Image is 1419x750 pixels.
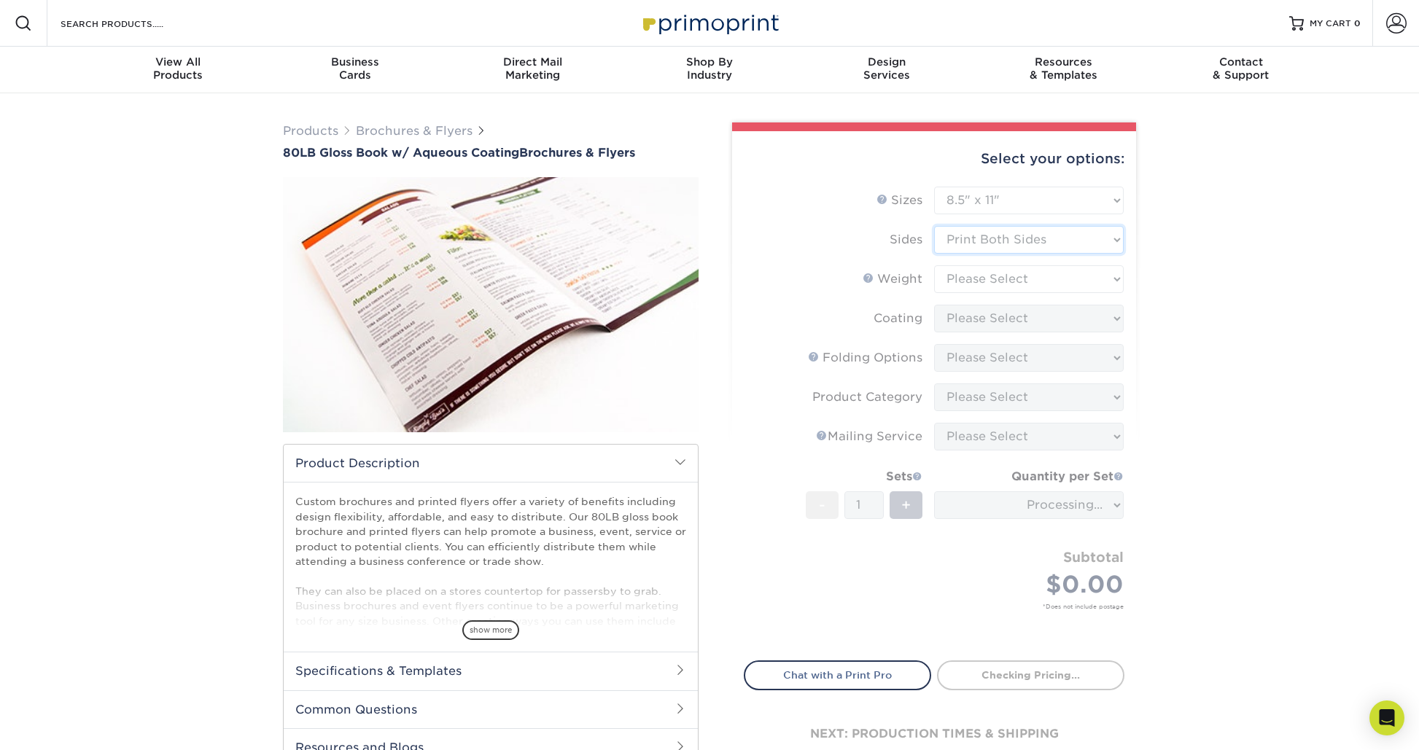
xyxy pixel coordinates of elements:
h1: Brochures & Flyers [283,146,699,160]
img: Primoprint [637,7,782,39]
img: 80LB Gloss Book<br/>w/ Aqueous Coating 01 [283,161,699,448]
input: SEARCH PRODUCTS..... [59,15,201,32]
a: 80LB Gloss Book w/ Aqueous CoatingBrochures & Flyers [283,146,699,160]
span: Shop By [621,55,798,69]
div: Marketing [444,55,621,82]
a: Products [283,124,338,138]
span: Contact [1152,55,1329,69]
div: Services [798,55,975,82]
a: Resources& Templates [975,47,1152,93]
div: Select your options: [744,131,1124,187]
div: Industry [621,55,798,82]
span: Direct Mail [444,55,621,69]
span: 80LB Gloss Book w/ Aqueous Coating [283,146,519,160]
h2: Common Questions [284,690,698,728]
div: Products [90,55,267,82]
span: 0 [1354,18,1361,28]
a: Contact& Support [1152,47,1329,93]
a: Chat with a Print Pro [744,660,931,690]
span: Resources [975,55,1152,69]
div: & Support [1152,55,1329,82]
a: Direct MailMarketing [444,47,621,93]
iframe: Google Customer Reviews [4,706,124,745]
h2: Specifications & Templates [284,652,698,690]
div: Cards [267,55,444,82]
a: View AllProducts [90,47,267,93]
span: Business [267,55,444,69]
a: BusinessCards [267,47,444,93]
p: Custom brochures and printed flyers offer a variety of benefits including design flexibility, aff... [295,494,686,702]
a: Checking Pricing... [937,660,1124,690]
a: DesignServices [798,47,975,93]
div: & Templates [975,55,1152,82]
span: Design [798,55,975,69]
span: MY CART [1310,17,1351,30]
span: show more [462,620,519,640]
a: Brochures & Flyers [356,124,473,138]
a: Shop ByIndustry [621,47,798,93]
span: View All [90,55,267,69]
h2: Product Description [284,445,698,482]
div: Open Intercom Messenger [1369,700,1404,735]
